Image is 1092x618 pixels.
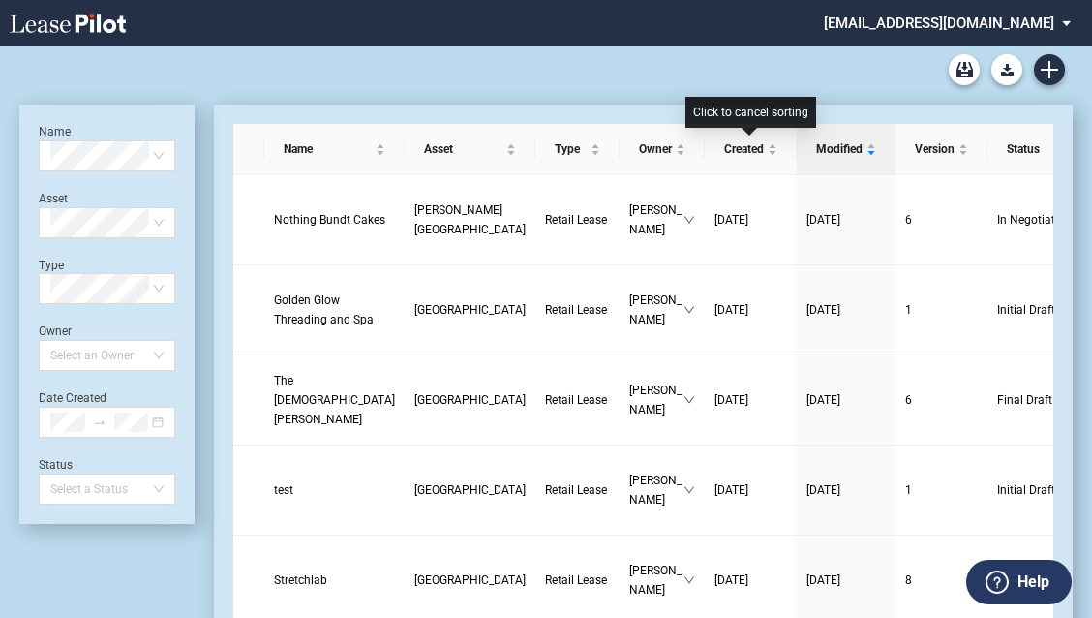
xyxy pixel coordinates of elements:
a: Create new document [1034,54,1065,85]
span: [DATE] [714,303,748,317]
md-menu: Download Blank Form List [986,54,1028,85]
a: 8 [905,571,978,590]
a: [DATE] [806,300,886,320]
span: Modified [816,139,863,159]
a: test [274,480,395,500]
a: [GEOGRAPHIC_DATA] [414,300,526,320]
a: [DATE] [714,480,787,500]
th: Name [264,124,405,175]
span: Initial Draft [997,480,1072,500]
span: Owner [639,139,672,159]
span: 1 [905,483,912,497]
a: 1 [905,480,978,500]
a: [DATE] [806,571,886,590]
a: Archive [949,54,980,85]
span: [PERSON_NAME] [629,561,683,600]
a: [DATE] [714,571,787,590]
span: down [683,304,695,316]
span: Asset [424,139,502,159]
span: [DATE] [806,573,840,587]
a: Retail Lease [545,210,610,230]
th: Type [535,124,620,175]
span: down [683,394,695,406]
label: Date Created [39,391,106,405]
span: Retail Lease [545,303,607,317]
span: Type [555,139,587,159]
th: Asset [405,124,535,175]
a: [GEOGRAPHIC_DATA] [414,390,526,410]
button: Help [966,560,1072,604]
span: In Negotiation [997,210,1072,230]
span: [DATE] [806,393,840,407]
a: Retail Lease [545,300,610,320]
span: down [683,484,695,496]
a: Stretchlab [274,571,395,590]
a: [PERSON_NAME][GEOGRAPHIC_DATA] [414,201,526,239]
a: 6 [905,390,978,410]
th: Modified [797,124,895,175]
a: Retail Lease [545,390,610,410]
span: 1 [905,303,912,317]
span: Retail Lease [545,483,607,497]
span: [DATE] [714,393,748,407]
a: [GEOGRAPHIC_DATA] [414,571,526,590]
span: Stretchlab [274,573,327,587]
a: [DATE] [806,480,886,500]
a: 1 [905,300,978,320]
button: Download Blank Form [991,54,1022,85]
span: Created [724,139,764,159]
span: swap-right [93,416,106,429]
label: Type [39,259,64,272]
span: Easton Square [414,483,526,497]
span: Retail Lease [545,393,607,407]
span: WestPointe Plaza [414,393,526,407]
a: [GEOGRAPHIC_DATA] [414,480,526,500]
span: Version [915,139,955,159]
span: Hartwell Village [414,203,526,236]
span: [PERSON_NAME] [629,381,683,419]
a: [DATE] [714,210,787,230]
label: Status [39,458,73,472]
span: [DATE] [714,213,748,227]
a: [DATE] [806,210,886,230]
label: Asset [39,192,68,205]
div: Click to cancel sorting [685,97,816,128]
th: Owner [620,124,705,175]
a: The [DEMOGRAPHIC_DATA][PERSON_NAME] [274,371,395,429]
span: Name [284,139,372,159]
span: The Church of Jesus Christ of Latter-Day Saints [274,374,395,426]
span: [PERSON_NAME] [629,291,683,329]
a: Retail Lease [545,571,610,590]
span: Nothing Bundt Cakes [274,213,385,227]
a: [DATE] [714,390,787,410]
a: [DATE] [714,300,787,320]
span: StoneRidge Plaza [414,573,526,587]
span: [DATE] [806,213,840,227]
a: Golden Glow Threading and Spa [274,291,395,329]
span: Golden Glow Threading and Spa [274,294,374,326]
span: down [683,214,695,226]
label: Owner [39,324,72,338]
span: Stone Creek Village [414,303,526,317]
label: Name [39,125,71,139]
span: [PERSON_NAME] [629,471,683,510]
span: [DATE] [714,573,748,587]
span: to [93,416,106,429]
span: Retail Lease [545,573,607,587]
a: [DATE] [806,390,886,410]
span: test [274,483,293,497]
span: Retail Lease [545,213,607,227]
span: Final Draft [997,390,1072,410]
a: Nothing Bundt Cakes [274,210,395,230]
span: [PERSON_NAME] [629,201,683,239]
span: 6 [905,393,912,407]
a: Retail Lease [545,480,610,500]
span: 6 [905,213,912,227]
th: Created [705,124,797,175]
span: 8 [905,573,912,587]
th: Version [895,124,987,175]
a: 6 [905,210,978,230]
span: down [683,574,695,586]
span: Initial Draft [997,300,1072,320]
span: Status [1007,139,1060,159]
